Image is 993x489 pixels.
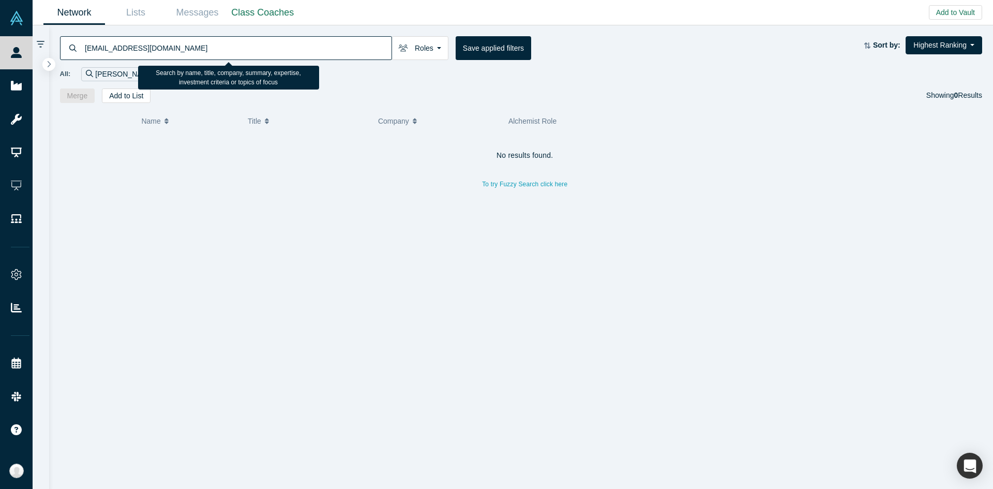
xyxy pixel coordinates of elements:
span: Results [954,91,982,99]
button: Add to Vault [929,5,982,20]
span: All: [60,69,71,79]
a: Network [43,1,105,25]
div: Showing [926,88,982,103]
button: Save applied filters [456,36,531,60]
img: Alchemist Vault Logo [9,11,24,25]
span: Company [378,110,409,132]
button: Company [378,110,498,132]
a: Lists [105,1,167,25]
span: Name [141,110,160,132]
img: Anna Sanchez's Account [9,464,24,478]
strong: 0 [954,91,958,99]
button: Remove Filter [155,68,162,80]
div: [PERSON_NAME] [81,67,167,81]
button: Roles [392,36,448,60]
span: Title [248,110,261,132]
a: Class Coaches [228,1,297,25]
input: Search by name, title, company, summary, expertise, investment criteria or topics of focus [84,36,392,60]
a: Messages [167,1,228,25]
button: To try Fuzzy Search click here [475,177,575,191]
button: Name [141,110,237,132]
strong: Sort by: [873,41,900,49]
span: Alchemist Role [508,117,556,125]
button: Merge [60,88,95,103]
button: Add to List [102,88,151,103]
h4: No results found. [60,151,990,160]
button: Highest Ranking [906,36,982,54]
button: Title [248,110,367,132]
